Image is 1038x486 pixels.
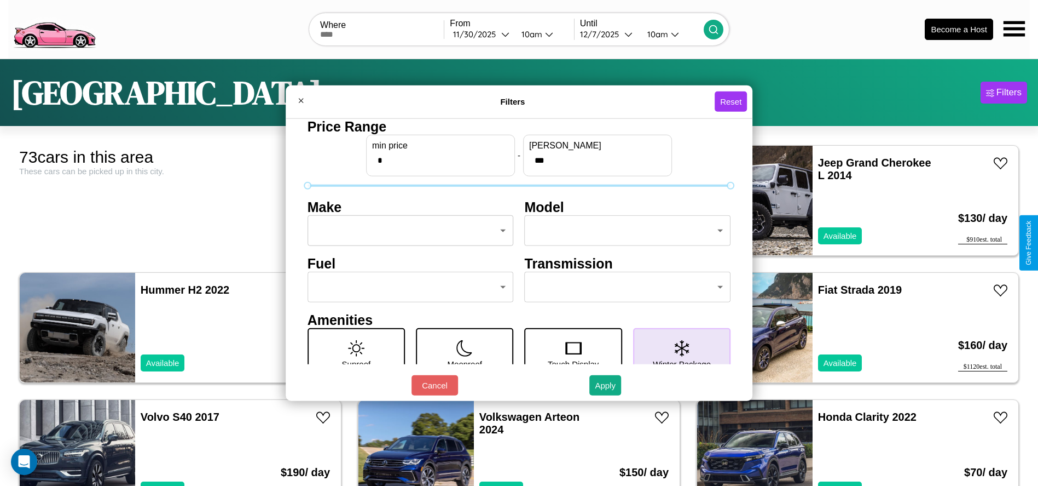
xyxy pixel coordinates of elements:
h3: $ 160 / day [958,328,1007,363]
p: Sunroof [342,356,371,371]
label: Where [320,20,444,30]
h4: Make [308,199,514,215]
h4: Fuel [308,255,514,271]
p: Available [824,228,857,243]
h4: Amenities [308,312,731,328]
button: Cancel [411,375,458,396]
a: Volvo S40 2017 [141,411,219,423]
button: 11/30/2025 [450,28,513,40]
button: 10am [639,28,704,40]
div: Open Intercom Messenger [11,449,37,475]
a: Fiat Strada 2019 [818,284,902,296]
div: 73 cars in this area [19,148,341,167]
div: $ 1120 est. total [958,363,1007,371]
p: Available [824,356,857,370]
a: Honda Clarity 2022 [818,411,917,423]
label: min price [372,140,509,150]
h4: Price Range [308,118,731,134]
a: Hummer H2 2022 [141,284,229,296]
div: Give Feedback [1025,221,1033,265]
button: Apply [589,375,621,396]
p: - [518,148,520,163]
p: Available [146,356,179,370]
img: logo [8,5,100,51]
h4: Model [525,199,731,215]
button: 10am [513,28,573,40]
div: 10am [516,29,545,39]
h3: $ 130 / day [958,201,1007,236]
button: Filters [981,82,1027,104]
p: Winter Package [653,356,711,371]
div: $ 910 est. total [958,236,1007,244]
p: Touch Display [548,356,599,371]
div: 10am [642,29,671,39]
label: From [450,19,573,28]
p: Moonroof [448,356,482,371]
label: Until [580,19,704,28]
a: Jeep Grand Cherokee L 2014 [818,157,931,181]
h1: [GEOGRAPHIC_DATA] [11,70,322,115]
label: [PERSON_NAME] [529,140,666,150]
div: Filters [996,87,1022,98]
button: Become a Host [925,19,993,40]
div: 12 / 7 / 2025 [580,29,624,39]
h4: Filters [311,97,715,106]
h4: Transmission [525,255,731,271]
a: Volkswagen Arteon 2024 [479,411,579,436]
div: These cars can be picked up in this city. [19,167,341,176]
button: Reset [715,92,747,112]
div: 11 / 30 / 2025 [453,29,501,39]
